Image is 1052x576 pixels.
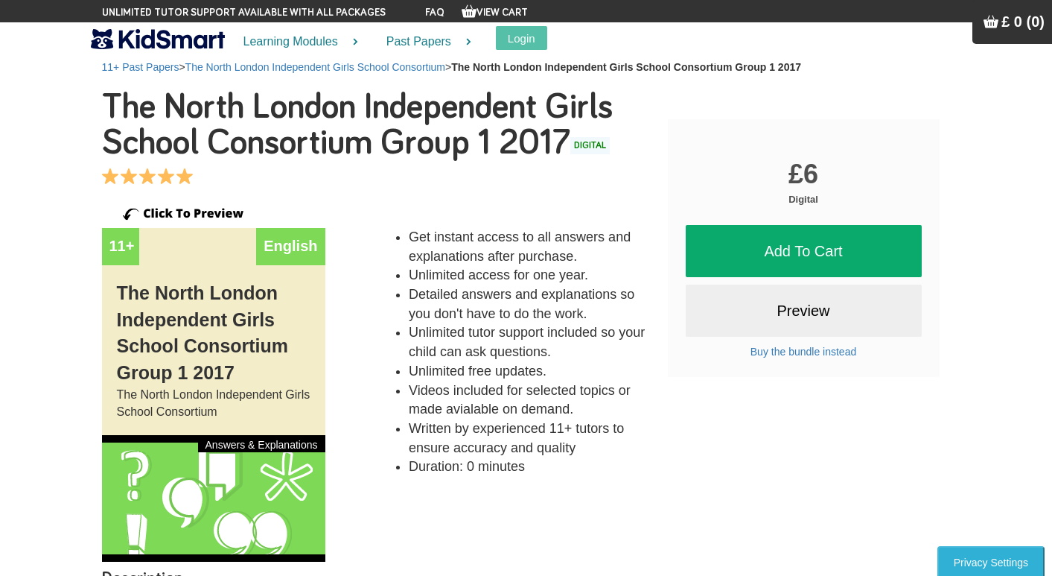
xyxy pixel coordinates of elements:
[1001,13,1045,30] span: £ 0 (0)
[102,387,325,436] div: The North London Independent Girls School Consortium
[462,4,476,19] img: Your items in the shopping basket
[102,61,179,73] a: 11+ Past Papers
[102,265,325,387] div: The North London Independent Girls School Consortium Group 1 2017
[570,137,610,154] span: DIGITAL
[451,61,801,73] b: The North London Independent Girls School Consortium Group 1 2017
[462,7,528,18] a: View Cart
[686,193,922,207] div: Digital
[409,323,645,361] li: Unlimited tutor support included so your child can ask questions.
[750,346,856,358] a: Buy the bundle instead
[496,26,547,50] button: Login
[409,285,645,323] li: Detailed answers and explanations so you don't have to do the work.
[185,61,445,73] a: The North London Independent Girls School Consortium
[102,89,657,161] h1: The North London Independent Girls School Consortium Group 1 2017
[102,60,951,75] nav: > >
[198,435,325,452] div: Answers & Explanations
[686,155,922,193] div: £6
[225,22,368,62] a: Learning Modules
[686,225,922,277] a: Add To Cart
[256,228,325,265] div: English
[409,382,645,420] li: Videos included for selected topics or made avialable on demand.
[984,14,998,29] img: Your items in the shopping basket
[409,458,645,477] li: Duration: 0 minutes
[409,420,645,458] li: Written by experienced 11+ tutors to ensure accuracy and quality
[368,22,481,62] a: Past Papers
[425,7,444,18] a: FAQ
[102,198,251,228] img: click-to-preview.png
[102,5,386,20] span: Unlimited tutor support available with all packages
[102,228,139,265] div: 11+
[686,285,922,337] a: Preview
[409,362,645,382] li: Unlimited free updates.
[409,266,645,285] li: Unlimited access for one year.
[91,26,225,52] img: KidSmart logo
[409,228,645,266] li: Get instant access to all answers and explanations after purchase.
